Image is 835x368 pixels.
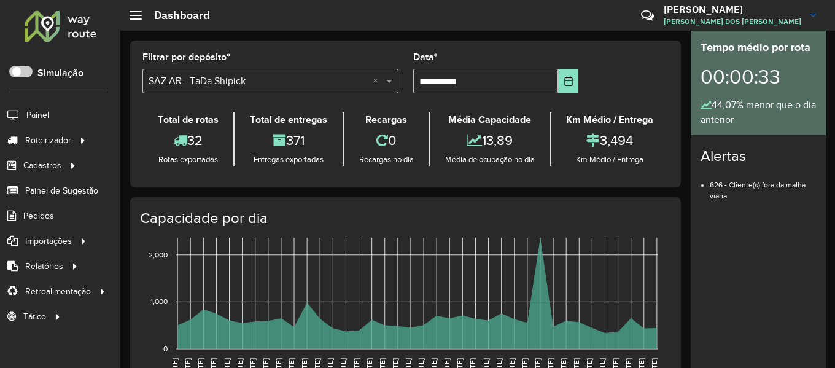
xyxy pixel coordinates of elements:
div: Média de ocupação no dia [433,154,546,166]
text: 1,000 [150,298,168,306]
h2: Dashboard [142,9,210,22]
span: [PERSON_NAME] DOS [PERSON_NAME] [664,16,801,27]
div: 13,89 [433,127,546,154]
label: Filtrar por depósito [142,50,230,65]
div: Média Capacidade [433,112,546,127]
text: 0 [163,345,168,353]
div: Tempo médio por rota [701,39,816,56]
div: Total de rotas [146,112,230,127]
div: Recargas [347,112,425,127]
div: Entregas exportadas [238,154,339,166]
div: 3,494 [554,127,666,154]
span: Retroalimentação [25,285,91,298]
li: 626 - Cliente(s) fora da malha viária [710,170,816,202]
span: Painel de Sugestão [25,184,98,197]
span: Roteirizador [25,134,71,147]
div: 00:00:33 [701,56,816,98]
button: Choose Date [558,69,578,93]
span: Clear all [373,74,383,88]
span: Cadastros [23,159,61,172]
div: 0 [347,127,425,154]
span: Relatórios [25,260,63,273]
div: 371 [238,127,339,154]
div: Rotas exportadas [146,154,230,166]
span: Pedidos [23,209,54,222]
div: Total de entregas [238,112,339,127]
div: Km Médio / Entrega [554,112,666,127]
h4: Capacidade por dia [140,209,669,227]
a: Contato Rápido [634,2,661,29]
label: Data [413,50,438,65]
div: Recargas no dia [347,154,425,166]
h4: Alertas [701,147,816,165]
h3: [PERSON_NAME] [664,4,801,15]
text: 2,000 [149,251,168,259]
div: Km Médio / Entrega [554,154,666,166]
div: 32 [146,127,230,154]
span: Tático [23,310,46,323]
label: Simulação [37,66,83,80]
span: Importações [25,235,72,248]
span: Painel [26,109,49,122]
div: 44,07% menor que o dia anterior [701,98,816,127]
